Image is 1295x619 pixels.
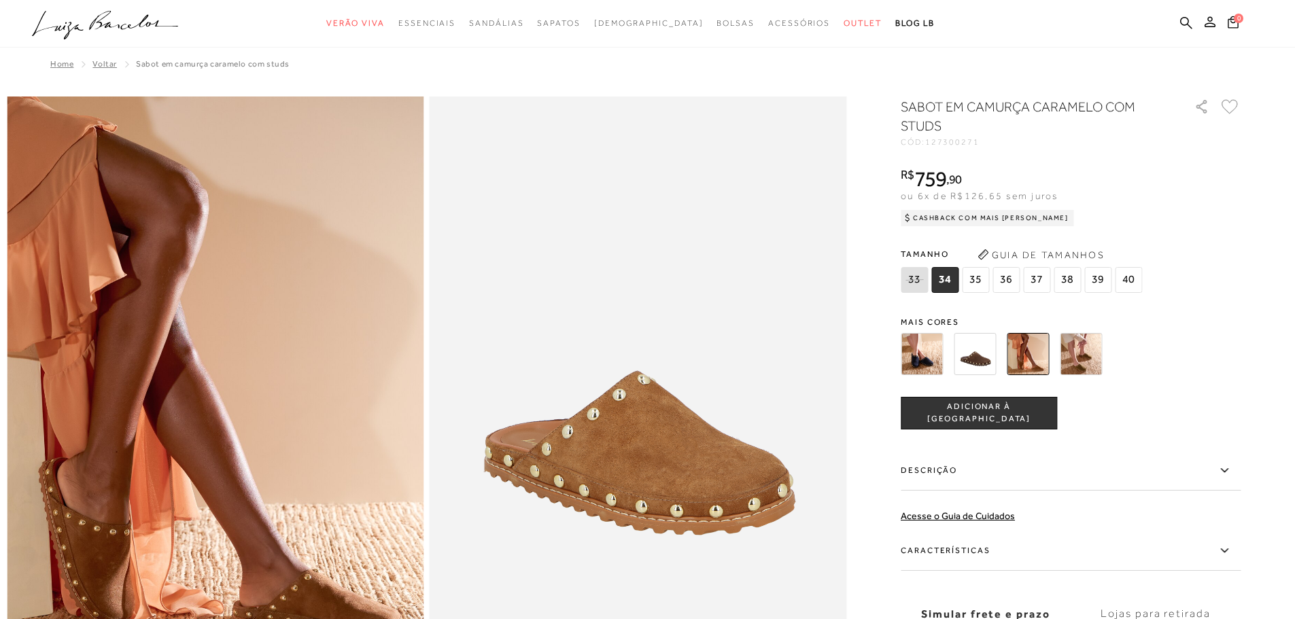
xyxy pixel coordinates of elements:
[962,267,989,293] span: 35
[1054,267,1081,293] span: 38
[1023,267,1050,293] span: 37
[398,18,455,28] span: Essenciais
[326,18,385,28] span: Verão Viva
[954,333,996,375] img: SABOT EM CAMURÇA CAFÉ COM STUDS
[901,333,943,375] img: SABOT EM CAMURÇA AZUL NAVAL COM STUDS
[1224,15,1243,33] button: 0
[844,11,882,36] a: noSubCategoriesText
[901,531,1241,571] label: Características
[901,318,1241,326] span: Mais cores
[469,18,523,28] span: Sandálias
[716,18,755,28] span: Bolsas
[92,59,117,69] a: Voltar
[925,137,980,147] span: 127300271
[946,173,962,185] i: ,
[901,451,1241,491] label: Descrição
[931,267,959,293] span: 34
[973,244,1109,266] button: Guia de Tamanhos
[537,11,580,36] a: noSubCategoriesText
[716,11,755,36] a: noSubCategoriesText
[914,166,946,191] span: 759
[901,401,1056,425] span: ADICIONAR À [GEOGRAPHIC_DATA]
[1084,267,1111,293] span: 39
[1060,333,1102,375] img: SABOT EM CAMURÇA VERDE ASPARGO COM STUDS
[136,59,290,69] span: SABOT EM CAMURÇA CARAMELO COM STUDS
[1234,14,1243,23] span: 0
[901,138,1173,146] div: CÓD:
[768,11,830,36] a: noSubCategoriesText
[895,11,935,36] a: BLOG LB
[901,397,1057,429] button: ADICIONAR À [GEOGRAPHIC_DATA]
[469,11,523,36] a: noSubCategoriesText
[901,244,1145,264] span: Tamanho
[901,210,1074,226] div: Cashback com Mais [PERSON_NAME]
[901,97,1156,135] h1: SABOT EM CAMURÇA CARAMELO COM STUDS
[594,11,704,36] a: noSubCategoriesText
[594,18,704,28] span: [DEMOGRAPHIC_DATA]
[901,510,1015,521] a: Acesse o Guia de Cuidados
[1115,267,1142,293] span: 40
[537,18,580,28] span: Sapatos
[1007,333,1049,375] img: SABOT EM CAMURÇA CARAMELO COM STUDS
[901,267,928,293] span: 33
[398,11,455,36] a: noSubCategoriesText
[768,18,830,28] span: Acessórios
[901,169,914,181] i: R$
[901,190,1058,201] span: ou 6x de R$126,65 sem juros
[50,59,73,69] a: Home
[326,11,385,36] a: noSubCategoriesText
[844,18,882,28] span: Outlet
[895,18,935,28] span: BLOG LB
[992,267,1020,293] span: 36
[949,172,962,186] span: 90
